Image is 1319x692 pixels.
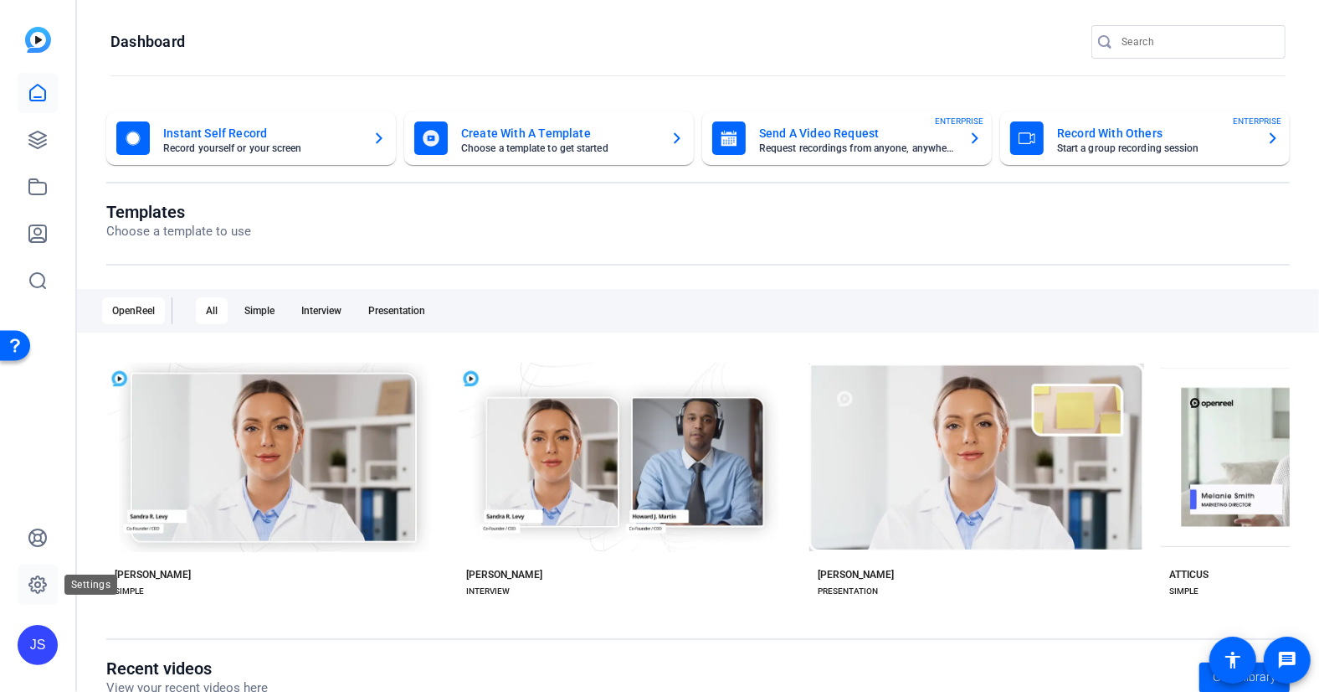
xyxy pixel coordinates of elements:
[1169,568,1209,581] div: ATTICUS
[25,27,51,53] img: blue-gradient.svg
[1121,32,1272,52] input: Search
[1000,111,1290,165] button: Record With OthersStart a group recording sessionENTERPRISE
[106,111,396,165] button: Instant Self RecordRecord yourself or your screen
[1233,115,1281,127] span: ENTERPRISE
[196,297,228,324] div: All
[163,123,359,143] mat-card-title: Instant Self Record
[1223,650,1243,670] mat-icon: accessibility
[759,143,955,153] mat-card-subtitle: Request recordings from anyone, anywhere
[163,143,359,153] mat-card-subtitle: Record yourself or your screen
[291,297,352,324] div: Interview
[106,658,268,679] h1: Recent videos
[1057,123,1253,143] mat-card-title: Record With Others
[818,568,894,581] div: [PERSON_NAME]
[461,123,657,143] mat-card-title: Create With A Template
[818,585,878,598] div: PRESENTATION
[234,297,285,324] div: Simple
[64,575,117,595] div: Settings
[935,115,983,127] span: ENTERPRISE
[115,585,144,598] div: SIMPLE
[102,297,165,324] div: OpenReel
[18,625,58,665] div: JS
[358,297,435,324] div: Presentation
[115,568,191,581] div: [PERSON_NAME]
[702,111,992,165] button: Send A Video RequestRequest recordings from anyone, anywhereENTERPRISE
[466,585,510,598] div: INTERVIEW
[466,568,542,581] div: [PERSON_NAME]
[404,111,694,165] button: Create With A TemplateChoose a template to get started
[110,32,185,52] h1: Dashboard
[461,143,657,153] mat-card-subtitle: Choose a template to get started
[1169,585,1198,598] div: SIMPLE
[1057,143,1253,153] mat-card-subtitle: Start a group recording session
[1277,650,1297,670] mat-icon: message
[759,123,955,143] mat-card-title: Send A Video Request
[106,222,251,241] p: Choose a template to use
[106,202,251,222] h1: Templates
